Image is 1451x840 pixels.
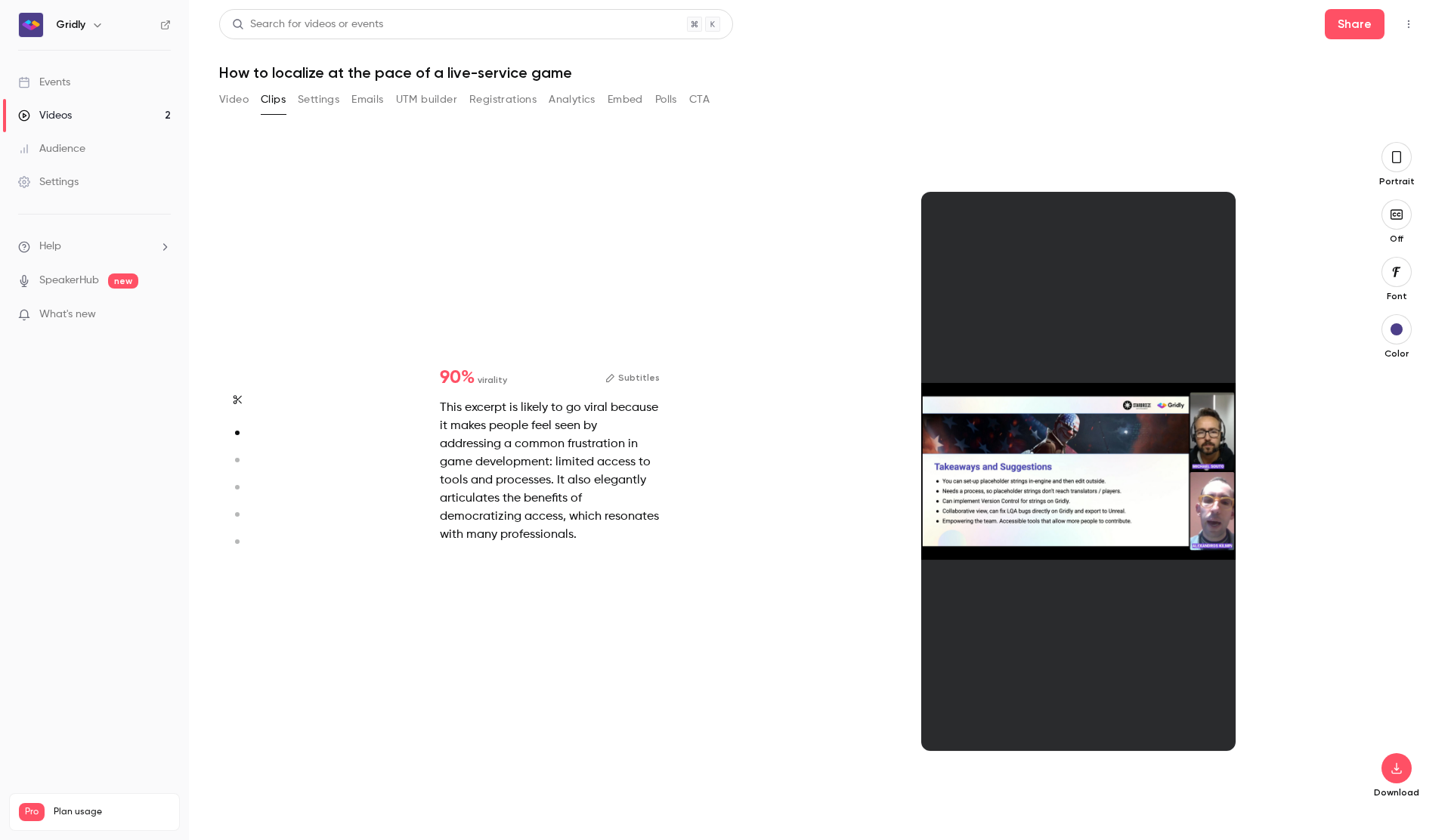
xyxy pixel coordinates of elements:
span: Help [39,239,61,255]
span: What's new [39,307,96,323]
img: tab_keywords_by_traffic_grey.svg [150,88,162,100]
button: Analytics [549,88,596,112]
span: new [108,273,138,289]
p: Color [1372,347,1421,360]
button: Embed [608,88,643,112]
button: Video [219,88,249,112]
div: Keywords by Traffic [167,89,255,99]
button: CTA [689,88,710,112]
h1: How to localize at the pace of a live-service game [219,63,1421,82]
button: Registrations [469,88,537,112]
span: 90 % [440,369,475,387]
img: logo_orange.svg [24,24,36,36]
div: v 4.0.25 [42,24,74,36]
div: Settings [18,174,79,190]
div: This excerpt is likely to go viral because it makes people feel seen by addressing a common frust... [440,399,660,544]
div: Audience [18,141,85,156]
button: Clips [261,88,286,112]
a: SpeakerHub [39,273,99,289]
img: Gridly [19,13,43,37]
button: Polls [655,88,677,112]
button: Subtitles [605,369,660,387]
li: help-dropdown-opener [18,239,171,255]
div: Videos [18,108,72,123]
button: Share [1325,9,1384,39]
span: Pro [19,803,45,821]
img: website_grey.svg [24,39,36,51]
p: Font [1372,290,1421,302]
div: Domain: [DOMAIN_NAME] [39,39,166,51]
button: Emails [351,88,383,112]
div: Events [18,75,70,90]
p: Download [1372,786,1421,798]
span: Plan usage [54,806,170,818]
button: Top Bar Actions [1397,12,1421,36]
iframe: Noticeable Trigger [153,308,171,322]
img: tab_domain_overview_orange.svg [41,88,53,100]
button: UTM builder [396,88,457,112]
div: Domain Overview [57,89,135,99]
p: Portrait [1372,175,1421,187]
button: Settings [298,88,339,112]
h6: Gridly [56,17,85,32]
span: virality [478,373,507,387]
p: Off [1372,233,1421,245]
div: Search for videos or events [232,17,383,32]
